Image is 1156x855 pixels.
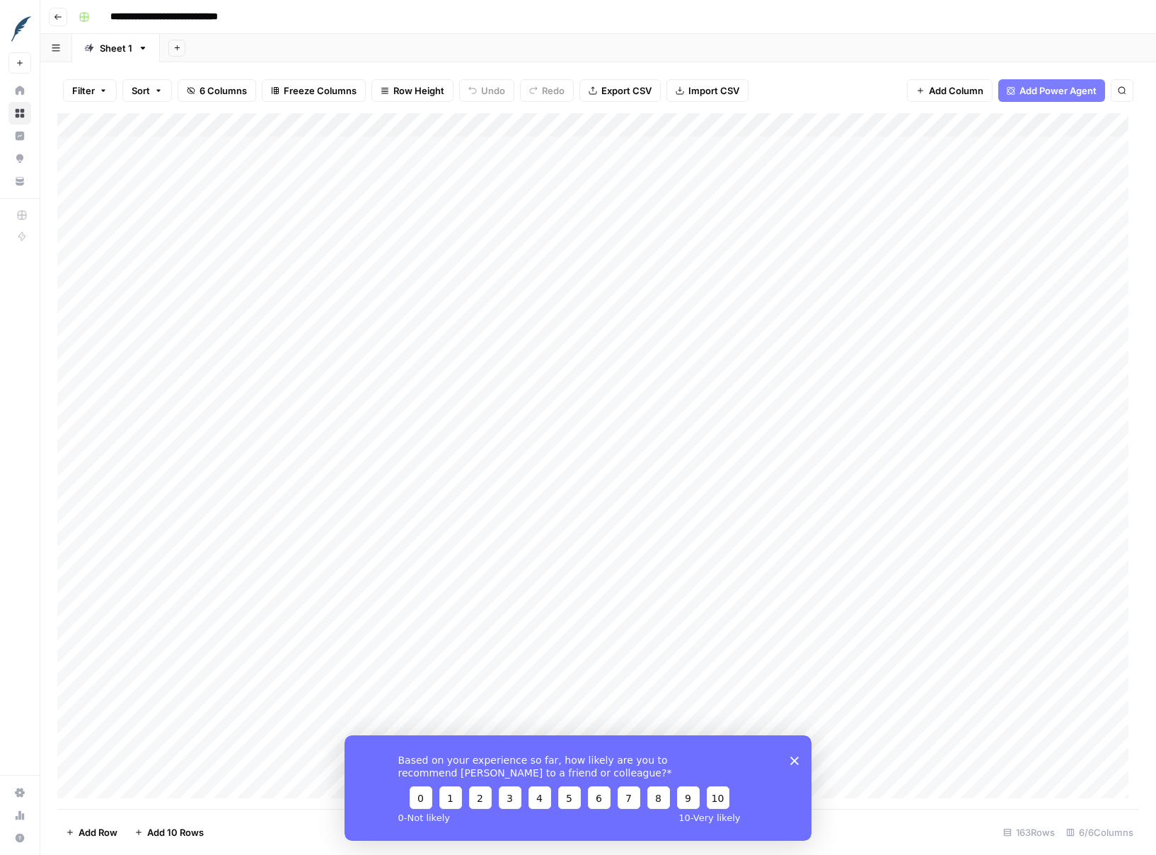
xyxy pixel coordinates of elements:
img: tab_keywords_by_traffic_grey.svg [143,82,154,93]
div: 6/6 Columns [1060,821,1139,844]
div: Domain: [DOMAIN_NAME] [37,37,156,48]
a: Insights [8,125,31,147]
a: Settings [8,781,31,804]
a: Browse [8,102,31,125]
button: Undo [459,79,514,102]
button: Add Row [57,821,126,844]
a: Your Data [8,170,31,193]
span: Export CSV [601,84,652,98]
button: Freeze Columns [262,79,366,102]
div: Domain Overview [57,84,127,93]
span: Filter [72,84,95,98]
a: Usage [8,804,31,827]
img: tab_domain_overview_orange.svg [41,82,52,93]
button: Import CSV [666,79,748,102]
span: 6 Columns [200,84,247,98]
button: Add Column [907,79,993,102]
span: Add Row [79,825,117,839]
button: Redo [520,79,574,102]
span: Sort [132,84,150,98]
a: Home [8,79,31,102]
span: Undo [481,84,505,98]
button: Row Height [371,79,453,102]
button: Help + Support [8,827,31,849]
button: 6 Columns [178,79,256,102]
a: Opportunities [8,147,31,170]
button: Add 10 Rows [126,821,212,844]
span: Redo [542,84,565,98]
button: Sort [122,79,172,102]
span: Add Column [929,84,983,98]
button: Export CSV [579,79,661,102]
div: v 4.0.25 [40,23,69,34]
span: Add Power Agent [1019,84,1097,98]
button: Workspace: FreeWill [8,11,31,47]
div: Keywords by Traffic [158,84,233,93]
a: Sheet 1 [72,34,160,62]
button: Filter [63,79,117,102]
div: Sheet 1 [100,41,132,55]
span: Row Height [393,84,444,98]
img: logo_orange.svg [23,23,34,34]
iframe: Survey from AirOps [345,735,811,841]
button: Add Power Agent [998,79,1105,102]
div: 163 Rows [998,821,1060,844]
img: FreeWill Logo [8,16,34,42]
span: Freeze Columns [284,84,357,98]
span: Import CSV [688,84,739,98]
span: Add 10 Rows [147,825,204,839]
img: website_grey.svg [23,37,34,48]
